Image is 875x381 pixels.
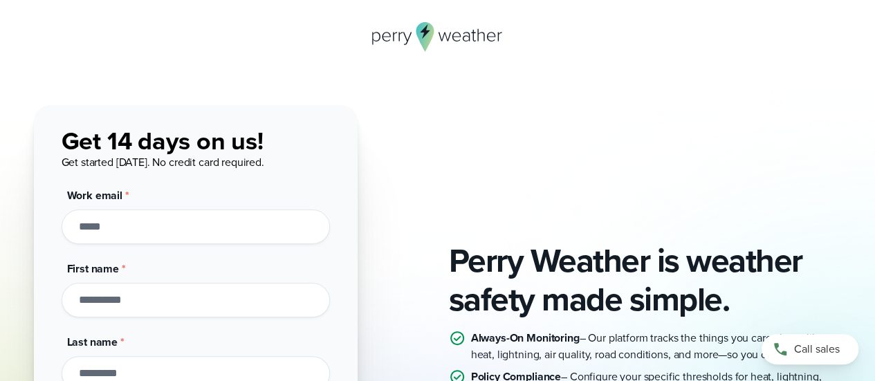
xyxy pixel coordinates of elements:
span: Work email [67,187,122,203]
p: – Our platform tracks the things you care about, like heat, lightning, air quality, road conditio... [471,330,842,363]
span: First name [67,261,119,277]
a: Call sales [762,334,858,364]
span: Get started [DATE]. No credit card required. [62,154,264,170]
strong: Always-On Monitoring [471,330,580,346]
h2: Perry Weather is weather safety made simple. [449,241,842,319]
span: Call sales [794,341,840,357]
span: Get 14 days on us! [62,122,264,159]
span: Last name [67,334,118,350]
